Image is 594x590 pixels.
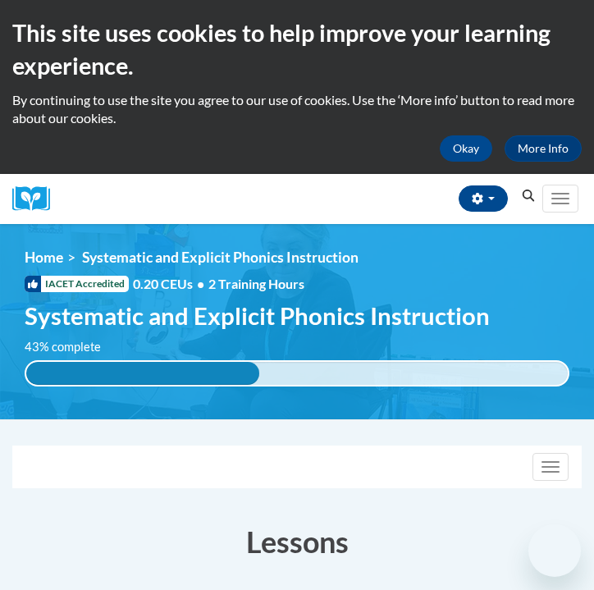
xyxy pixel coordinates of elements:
h3: Lessons [12,521,582,562]
h2: This site uses cookies to help improve your learning experience. [12,16,582,83]
iframe: Button to launch messaging window [528,524,581,577]
label: 43% complete [25,338,119,356]
button: Account Settings [459,185,508,212]
a: More Info [505,135,582,162]
p: By continuing to use the site you agree to our use of cookies. Use the ‘More info’ button to read... [12,91,582,127]
button: Search [516,186,541,206]
button: Okay [440,135,492,162]
div: Main menu [541,174,582,224]
img: Logo brand [12,186,62,212]
span: 2 Training Hours [208,276,304,291]
span: 0.20 CEUs [133,275,208,293]
div: 43% complete [26,362,259,385]
a: Cox Campus [12,186,62,212]
span: Systematic and Explicit Phonics Instruction [82,249,359,266]
a: Home [25,249,63,266]
span: • [197,276,204,291]
span: Systematic and Explicit Phonics Instruction [25,301,490,330]
span: IACET Accredited [25,276,129,292]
